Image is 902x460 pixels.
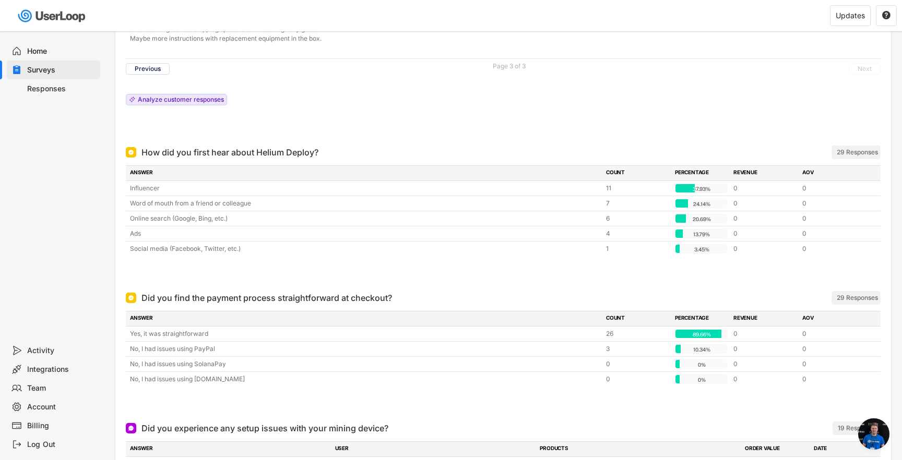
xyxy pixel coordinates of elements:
div: Social media (Facebook, Twitter, etc.) [130,244,600,253]
div: 26 [606,329,669,338]
div: COUNT [606,168,669,178]
div: ANSWER [130,314,600,323]
div: Surveys [27,65,96,75]
img: Single Select [128,149,134,155]
div: Page 3 of 3 [493,63,526,69]
div: Word of mouth from a friend or colleague [130,199,600,208]
div: 0 [606,374,669,384]
div: 0 [802,184,865,193]
div: 0 [733,329,796,338]
div: No, I had issues using [DOMAIN_NAME] [130,374,600,384]
div: REVENUE [733,168,796,178]
div: 0 [733,184,796,193]
div: 0 [802,214,865,223]
div: 0 [802,199,865,208]
div: Yes, it was straightforward [130,329,600,338]
div: 10.34% [678,345,726,354]
div: 0 [733,244,796,253]
div: Analyze customer responses [138,96,224,103]
div: 3.45% [678,245,726,254]
div: 89.66% [678,330,726,339]
div: 0 [802,244,865,253]
button: Next [849,63,881,75]
div: 0 [733,344,796,354]
img: Open Ended [128,425,134,431]
div: Team [27,383,96,393]
text:  [882,10,891,20]
button:  [882,11,891,20]
div: PRODUCTS [540,444,739,454]
img: userloop-logo-01.svg [16,5,89,27]
div: 37.93% [678,184,726,193]
div: Responses [27,84,96,94]
div: 24.14% [678,199,726,209]
div: 1 [606,244,669,253]
div: 4 [606,229,669,238]
div: 19 Responses [838,424,878,432]
div: ORDER VALUE [745,444,808,454]
div: 11 [606,184,669,193]
div: 0 [733,359,796,369]
div: USER [335,444,534,454]
div: Integrations [27,365,96,374]
div: 13.79% [678,229,726,239]
div: 20.69% [678,214,726,224]
div: 0 [802,359,865,369]
div: 0 [802,374,865,384]
div: PERCENTAGE [675,314,727,323]
div: 6 [606,214,669,223]
div: COUNT [606,314,669,323]
div: AOV [802,314,865,323]
div: Ads [130,229,600,238]
div: Account [27,402,96,412]
div: Influencer [130,184,600,193]
div: 0 [733,374,796,384]
a: Open chat [858,418,889,450]
div: Did you experience any setup issues with your mining device? [141,422,388,434]
div: 0 [802,329,865,338]
div: DATE [814,444,876,454]
div: Did you find the payment process straightforward at checkout? [141,292,392,304]
div: Billing [27,421,96,431]
div: 29 Responses [837,294,878,302]
div: AOV [802,168,865,178]
div: 3 [606,344,669,354]
div: ANSWER [130,168,600,178]
div: 0 [802,229,865,238]
div: 0% [678,360,726,369]
img: Single Select [128,295,134,301]
div: 0 [733,214,796,223]
div: 0 [802,344,865,354]
div: 0 [606,359,669,369]
div: Online search (Google, Bing, etc.) [130,214,600,223]
button: Previous [126,63,170,75]
div: Log Out [27,440,96,450]
div: No, I had issues using PayPal [130,344,600,354]
div: 0 [733,229,796,238]
div: No, I had issues using SolanaPay [130,359,600,369]
div: Activity [27,346,96,356]
div: How did you first hear about Helium Deploy? [141,146,318,159]
div: 0% [678,375,726,384]
div: REVENUE [733,314,796,323]
div: ANSWER [130,444,329,454]
div: 7 [606,199,669,208]
div: 0 [733,199,796,208]
div: PERCENTAGE [675,168,727,178]
div: Home [27,46,96,56]
div: 29 Responses [837,148,878,156]
div: Updates [836,12,865,19]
